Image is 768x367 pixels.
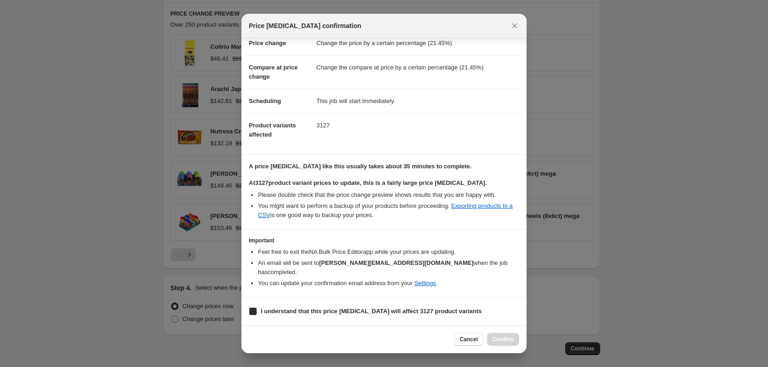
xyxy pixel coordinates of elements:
[258,190,519,200] li: Please double check that the price change preview shows results that you are happy with.
[249,40,286,46] span: Price change
[249,179,487,186] b: At 3127 product variant prices to update, this is a fairly large price [MEDICAL_DATA].
[249,122,296,138] span: Product variants affected
[249,237,519,244] h3: Important
[414,280,436,287] a: Settings
[319,259,474,266] b: [PERSON_NAME][EMAIL_ADDRESS][DOMAIN_NAME]
[261,308,482,315] b: I understand that this price [MEDICAL_DATA] will affect 3127 product variants
[316,89,519,113] dd: This job will start immediately.
[258,201,519,220] li: You might want to perform a backup of your products before proceeding. is one good way to backup ...
[249,21,361,30] span: Price [MEDICAL_DATA] confirmation
[249,64,298,80] span: Compare at price change
[249,97,281,104] span: Scheduling
[316,113,519,138] dd: 3127
[460,336,478,343] span: Cancel
[258,202,513,218] a: Exporting products to a CSV
[454,333,483,346] button: Cancel
[316,55,519,80] dd: Change the compare at price by a certain percentage (21.45%)
[508,19,521,32] button: Close
[258,247,519,257] li: Feel free to exit the NA Bulk Price Editor app while your prices are updating.
[258,258,519,277] li: An email will be sent to when the job has completed .
[316,31,519,55] dd: Change the price by a certain percentage (21.45%)
[258,279,519,288] li: You can update your confirmation email address from your .
[249,163,471,170] b: A price [MEDICAL_DATA] like this usually takes about 35 minutes to complete.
